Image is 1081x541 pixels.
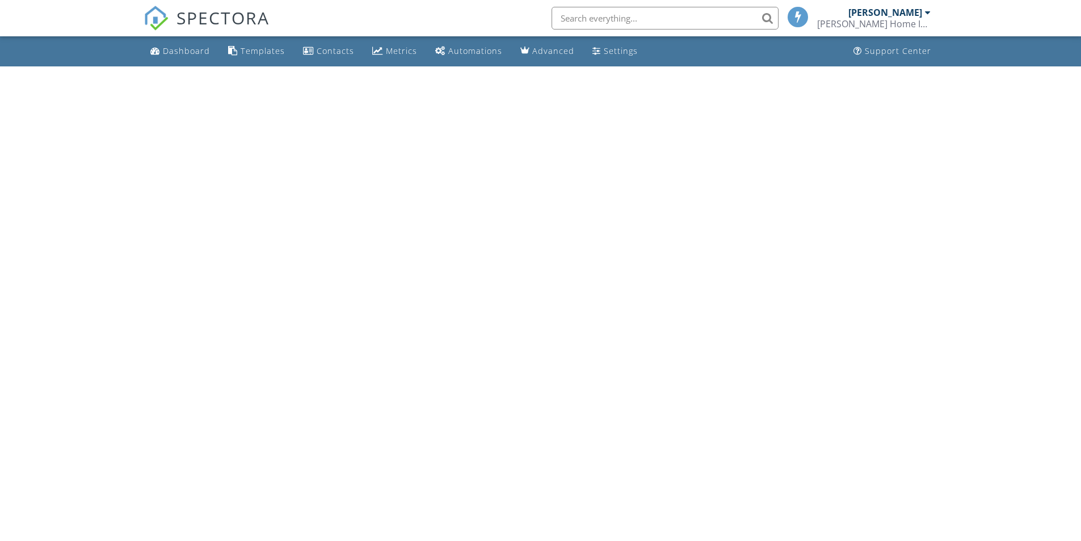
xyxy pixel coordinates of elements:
[144,15,270,39] a: SPECTORA
[516,41,579,62] a: Advanced
[176,6,270,30] span: SPECTORA
[849,41,936,62] a: Support Center
[368,41,422,62] a: Metrics
[817,18,931,30] div: Estes Home Inspections
[241,45,285,56] div: Templates
[298,41,359,62] a: Contacts
[146,41,214,62] a: Dashboard
[144,6,169,31] img: The Best Home Inspection Software - Spectora
[532,45,574,56] div: Advanced
[848,7,922,18] div: [PERSON_NAME]
[865,45,931,56] div: Support Center
[386,45,417,56] div: Metrics
[604,45,638,56] div: Settings
[431,41,507,62] a: Automations (Basic)
[317,45,354,56] div: Contacts
[448,45,502,56] div: Automations
[552,7,779,30] input: Search everything...
[588,41,642,62] a: Settings
[224,41,289,62] a: Templates
[163,45,210,56] div: Dashboard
